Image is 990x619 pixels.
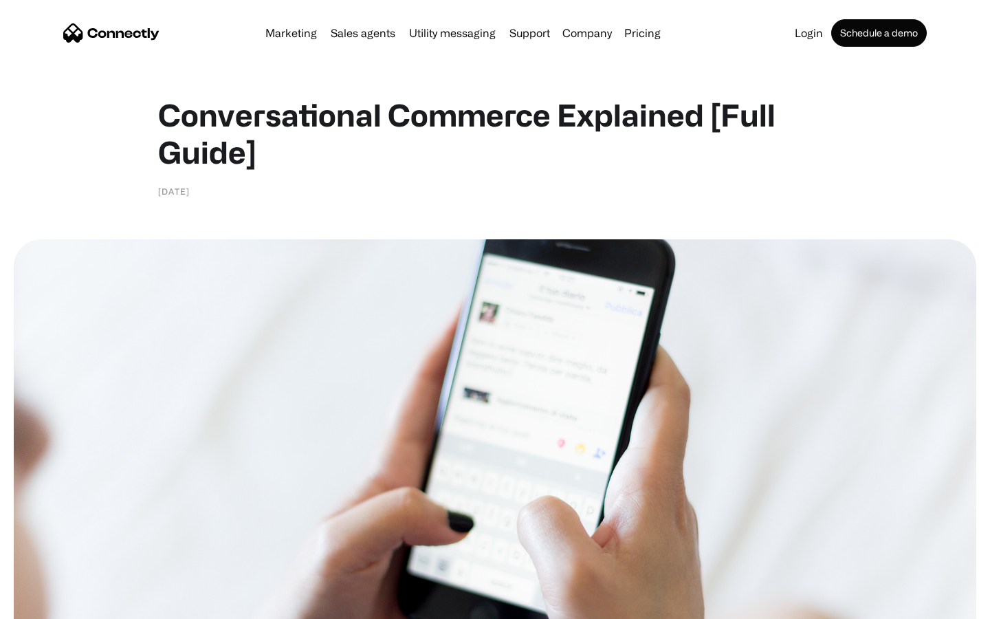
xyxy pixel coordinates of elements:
a: Sales agents [325,28,401,39]
a: Schedule a demo [831,19,927,47]
div: [DATE] [158,184,190,198]
h1: Conversational Commerce Explained [Full Guide] [158,96,832,171]
a: Utility messaging [404,28,501,39]
a: Login [789,28,828,39]
a: Support [504,28,555,39]
div: Company [562,23,612,43]
a: Marketing [260,28,322,39]
a: Pricing [619,28,666,39]
aside: Language selected: English [14,595,82,614]
ul: Language list [27,595,82,614]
